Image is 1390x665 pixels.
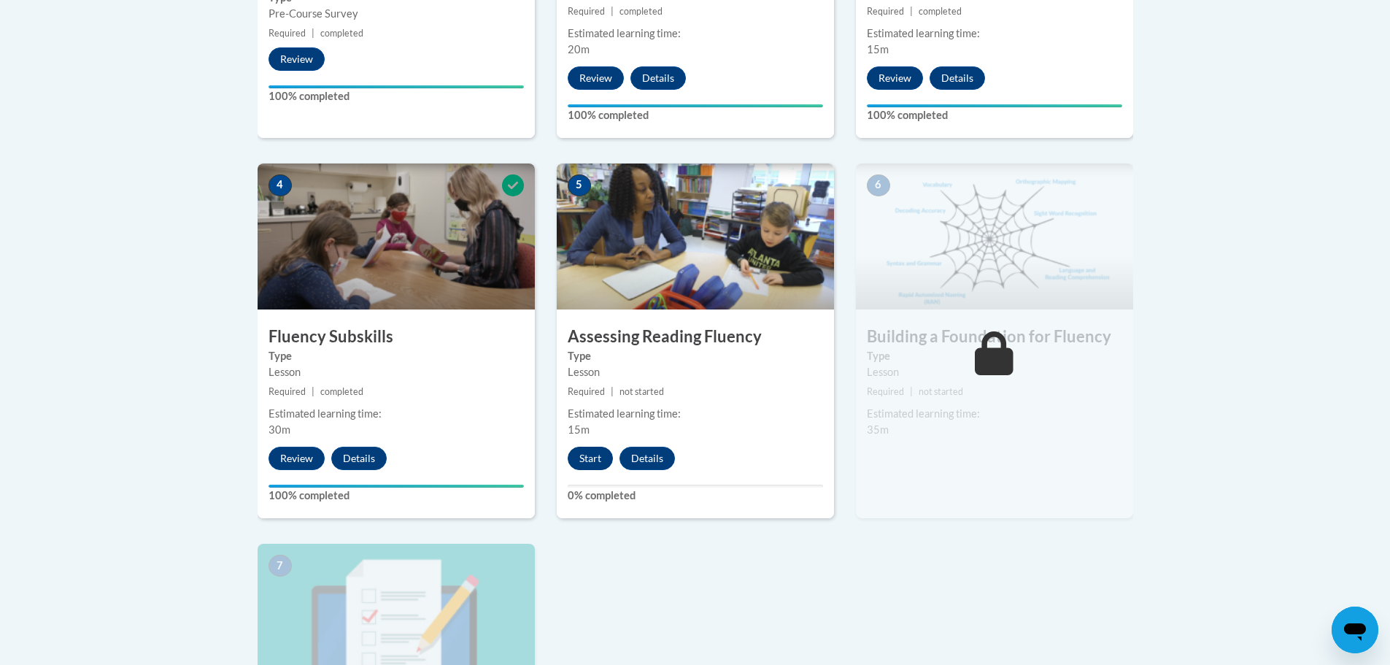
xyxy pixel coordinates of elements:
[568,174,591,196] span: 5
[867,406,1122,422] div: Estimated learning time:
[867,43,889,55] span: 15m
[269,447,325,470] button: Review
[568,386,605,397] span: Required
[312,28,314,39] span: |
[557,326,834,348] h3: Assessing Reading Fluency
[867,423,889,436] span: 35m
[568,107,823,123] label: 100% completed
[630,66,686,90] button: Details
[269,423,290,436] span: 30m
[269,406,524,422] div: Estimated learning time:
[269,85,524,88] div: Your progress
[867,26,1122,42] div: Estimated learning time:
[320,386,363,397] span: completed
[568,104,823,107] div: Your progress
[568,406,823,422] div: Estimated learning time:
[867,364,1122,380] div: Lesson
[269,348,524,364] label: Type
[867,174,890,196] span: 6
[568,447,613,470] button: Start
[269,364,524,380] div: Lesson
[867,104,1122,107] div: Your progress
[919,386,963,397] span: not started
[568,488,823,504] label: 0% completed
[258,164,535,310] img: Course Image
[867,107,1122,123] label: 100% completed
[867,66,923,90] button: Review
[1332,607,1378,653] iframe: Button to launch messaging window
[611,6,614,17] span: |
[269,485,524,488] div: Your progress
[258,326,535,348] h3: Fluency Subskills
[619,447,675,470] button: Details
[568,364,823,380] div: Lesson
[568,66,624,90] button: Review
[568,26,823,42] div: Estimated learning time:
[568,423,590,436] span: 15m
[856,326,1133,348] h3: Building a Foundation for Fluency
[269,88,524,104] label: 100% completed
[856,164,1133,310] img: Course Image
[320,28,363,39] span: completed
[269,488,524,504] label: 100% completed
[269,6,524,22] div: Pre-Course Survey
[269,555,292,577] span: 7
[910,6,913,17] span: |
[269,174,292,196] span: 4
[867,348,1122,364] label: Type
[619,386,664,397] span: not started
[568,43,590,55] span: 20m
[611,386,614,397] span: |
[312,386,314,397] span: |
[919,6,962,17] span: completed
[930,66,985,90] button: Details
[910,386,913,397] span: |
[269,386,306,397] span: Required
[568,6,605,17] span: Required
[867,386,904,397] span: Required
[269,47,325,71] button: Review
[619,6,663,17] span: completed
[557,164,834,310] img: Course Image
[331,447,387,470] button: Details
[867,6,904,17] span: Required
[568,348,823,364] label: Type
[269,28,306,39] span: Required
